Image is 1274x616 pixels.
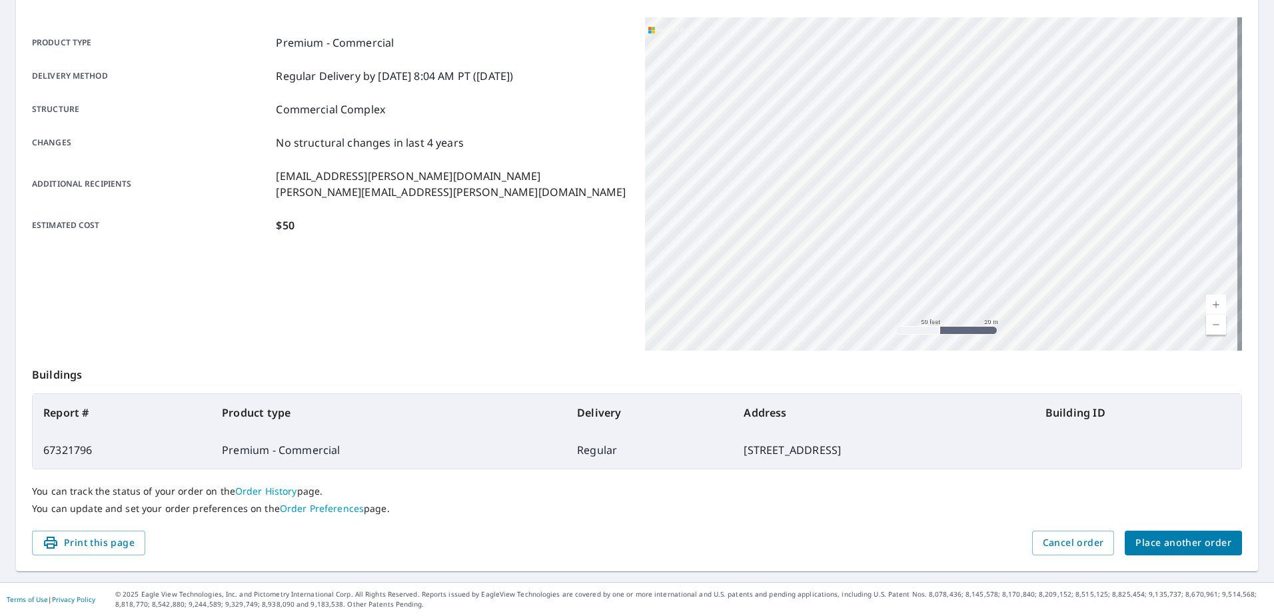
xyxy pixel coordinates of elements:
button: Place another order [1125,531,1242,555]
p: Product type [32,35,271,51]
p: Delivery method [32,68,271,84]
a: Current Level 19, Zoom Out [1206,315,1226,335]
p: Regular Delivery by [DATE] 8:04 AM PT ([DATE]) [276,68,513,84]
p: Buildings [32,351,1242,393]
p: You can update and set your order preferences on the page. [32,503,1242,515]
span: Cancel order [1043,535,1104,551]
a: Order Preferences [280,502,364,515]
p: | [7,595,95,603]
p: [EMAIL_ADDRESS][PERSON_NAME][DOMAIN_NAME] [276,168,626,184]
th: Product type [211,394,566,431]
td: 67321796 [33,431,211,469]
p: Premium - Commercial [276,35,394,51]
p: Estimated cost [32,217,271,233]
td: Regular [566,431,733,469]
a: Order History [235,485,297,497]
p: You can track the status of your order on the page. [32,485,1242,497]
a: Current Level 19, Zoom In [1206,295,1226,315]
p: Additional recipients [32,168,271,200]
p: Changes [32,135,271,151]
th: Report # [33,394,211,431]
p: © 2025 Eagle View Technologies, Inc. and Pictometry International Corp. All Rights Reserved. Repo... [115,589,1267,609]
p: No structural changes in last 4 years [276,135,464,151]
th: Address [733,394,1034,431]
p: $50 [276,217,294,233]
th: Building ID [1035,394,1241,431]
button: Print this page [32,531,145,555]
a: Privacy Policy [52,595,95,604]
button: Cancel order [1032,531,1115,555]
th: Delivery [566,394,733,431]
p: Commercial Complex [276,101,385,117]
td: [STREET_ADDRESS] [733,431,1034,469]
p: [PERSON_NAME][EMAIL_ADDRESS][PERSON_NAME][DOMAIN_NAME] [276,184,626,200]
a: Terms of Use [7,595,48,604]
span: Place another order [1135,535,1231,551]
td: Premium - Commercial [211,431,566,469]
p: Structure [32,101,271,117]
span: Print this page [43,535,135,551]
